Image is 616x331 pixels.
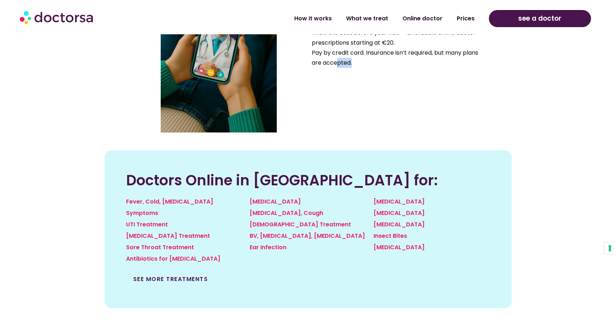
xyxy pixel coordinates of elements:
[126,220,168,229] a: UTI Treatment
[250,197,301,206] a: [MEDICAL_DATA]
[287,10,339,27] a: How it works
[250,243,286,251] a: Ear Infection
[374,197,425,206] a: [MEDICAL_DATA]
[604,242,616,254] button: Your consent preferences for tracking technologies
[126,197,213,217] a: Fever, Cold, [MEDICAL_DATA] Symptoms
[250,232,257,240] a: BV
[133,275,208,283] a: See more treatments
[126,255,220,263] a: Antibiotics for [MEDICAL_DATA]
[257,232,311,240] a: , [MEDICAL_DATA]
[489,10,591,27] a: see a doctor
[374,243,425,251] a: [MEDICAL_DATA]
[374,220,425,229] a: [MEDICAL_DATA]
[312,28,483,68] p: Know the cost before your visit — affordable online doctor prescriptions starting at €20. Pay by ...
[250,209,323,217] a: [MEDICAL_DATA], Cough
[518,13,561,24] span: see a doctor
[126,243,194,251] a: Sore Throat Treatment
[395,10,450,27] a: Online doctor
[339,10,395,27] a: What we treat
[160,10,482,27] nav: Menu
[450,10,482,27] a: Prices
[126,232,210,240] a: [MEDICAL_DATA] Treatment
[374,209,425,217] a: [MEDICAL_DATA]
[374,232,407,240] a: Insect Bites
[126,172,490,189] h2: Doctors Online in [GEOGRAPHIC_DATA] for:
[311,232,365,240] a: , [MEDICAL_DATA]
[250,220,351,229] a: [DEMOGRAPHIC_DATA] Treatment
